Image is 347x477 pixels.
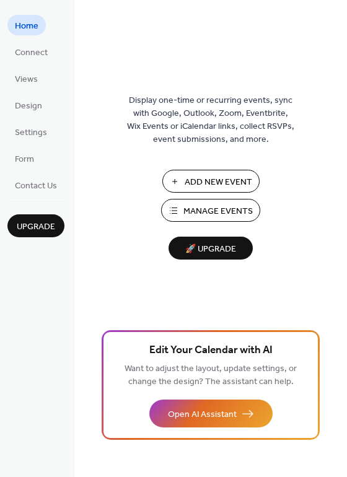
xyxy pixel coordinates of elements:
[183,205,253,218] span: Manage Events
[7,148,42,168] a: Form
[15,100,42,113] span: Design
[7,15,46,35] a: Home
[7,214,64,237] button: Upgrade
[161,199,260,222] button: Manage Events
[15,46,48,59] span: Connect
[168,408,237,421] span: Open AI Assistant
[15,180,57,193] span: Contact Us
[15,73,38,86] span: Views
[7,95,50,115] a: Design
[149,400,273,427] button: Open AI Assistant
[127,94,294,146] span: Display one-time or recurring events, sync with Google, Outlook, Zoom, Eventbrite, Wix Events or ...
[169,237,253,260] button: 🚀 Upgrade
[7,121,55,142] a: Settings
[149,342,273,359] span: Edit Your Calendar with AI
[185,176,252,189] span: Add New Event
[125,361,297,390] span: Want to adjust the layout, update settings, or change the design? The assistant can help.
[7,175,64,195] a: Contact Us
[15,126,47,139] span: Settings
[176,241,245,258] span: 🚀 Upgrade
[162,170,260,193] button: Add New Event
[7,42,55,62] a: Connect
[17,221,55,234] span: Upgrade
[15,20,38,33] span: Home
[7,68,45,89] a: Views
[15,153,34,166] span: Form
